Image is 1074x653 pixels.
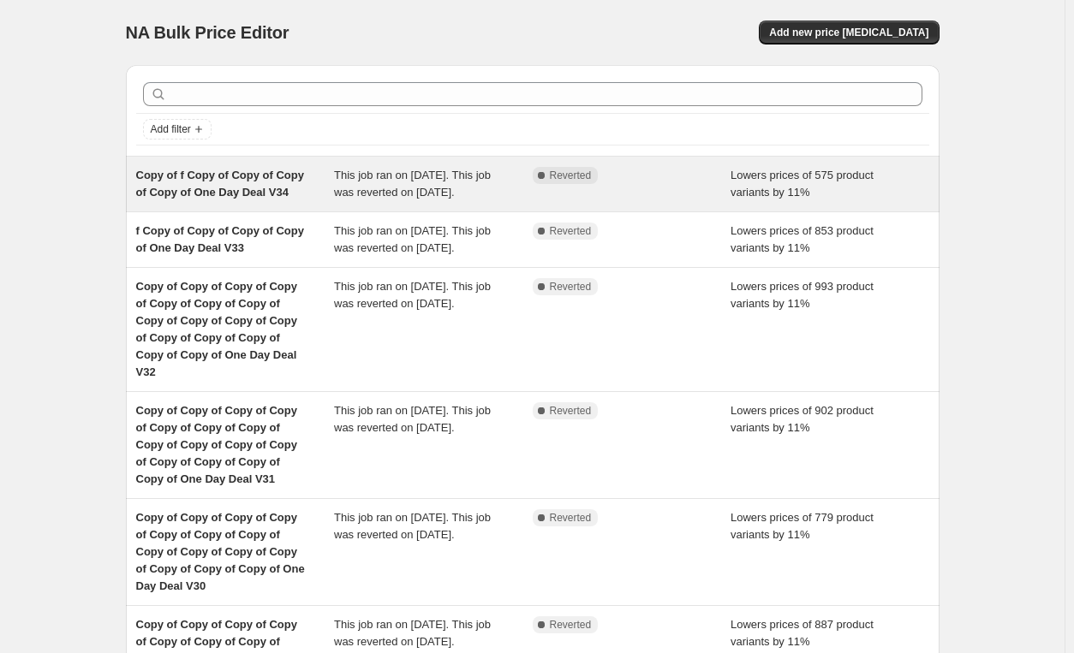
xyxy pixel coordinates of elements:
span: Copy of Copy of Copy of Copy of Copy of Copy of Copy of Copy of Copy of Copy of Copy of Copy of C... [136,280,297,378]
span: This job ran on [DATE]. This job was reverted on [DATE]. [334,280,491,310]
span: Copy of Copy of Copy of Copy of Copy of Copy of Copy of Copy of Copy of Copy of Copy of Copy of C... [136,404,297,485]
span: Reverted [550,280,592,294]
span: Reverted [550,169,592,182]
span: Lowers prices of 779 product variants by 11% [731,511,874,541]
button: Add new price [MEDICAL_DATA] [759,21,939,45]
span: Lowers prices of 853 product variants by 11% [731,224,874,254]
span: Lowers prices of 902 product variants by 11% [731,404,874,434]
span: This job ran on [DATE]. This job was reverted on [DATE]. [334,169,491,199]
span: Reverted [550,404,592,418]
span: Reverted [550,511,592,525]
span: This job ran on [DATE]. This job was reverted on [DATE]. [334,224,491,254]
span: This job ran on [DATE]. This job was reverted on [DATE]. [334,404,491,434]
span: Reverted [550,618,592,632]
span: This job ran on [DATE]. This job was reverted on [DATE]. [334,618,491,648]
span: Lowers prices of 575 product variants by 11% [731,169,874,199]
span: Add filter [151,122,191,136]
span: Copy of Copy of Copy of Copy of Copy of Copy of Copy of Copy of Copy of Copy of Copy of Copy of C... [136,511,305,592]
span: Lowers prices of 993 product variants by 11% [731,280,874,310]
span: This job ran on [DATE]. This job was reverted on [DATE]. [334,511,491,541]
span: Lowers prices of 887 product variants by 11% [731,618,874,648]
span: Add new price [MEDICAL_DATA] [769,26,928,39]
span: Reverted [550,224,592,238]
span: Copy of f Copy of Copy of Copy of Copy of One Day Deal V34 [136,169,304,199]
span: f Copy of Copy of Copy of Copy of One Day Deal V33 [136,224,304,254]
span: NA Bulk Price Editor [126,23,289,42]
button: Add filter [143,119,212,140]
